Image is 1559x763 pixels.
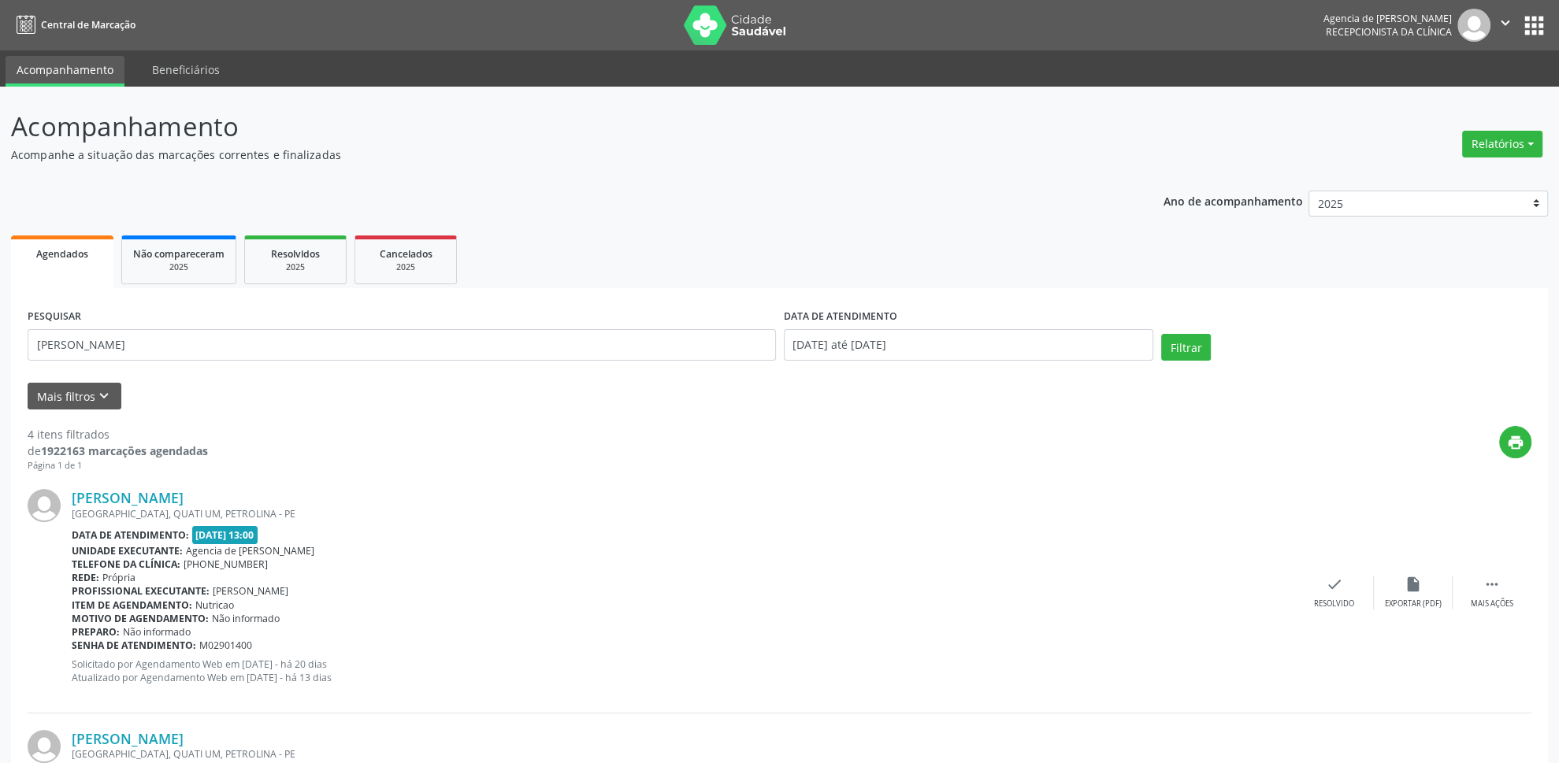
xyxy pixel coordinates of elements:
[271,247,320,261] span: Resolvidos
[11,107,1087,146] p: Acompanhamento
[72,489,184,506] a: [PERSON_NAME]
[1326,25,1452,39] span: Recepcionista da clínica
[141,56,231,83] a: Beneficiários
[1326,576,1343,593] i: check
[72,571,99,584] b: Rede:
[1314,598,1354,609] div: Resolvido
[11,12,135,38] a: Central de Marcação
[184,557,268,571] span: [PHONE_NUMBER]
[28,730,61,763] img: img
[72,584,210,598] b: Profissional executante:
[784,305,897,329] label: DATA DE ATENDIMENTO
[1457,9,1490,42] img: img
[1483,576,1501,593] i: 
[256,261,335,273] div: 2025
[28,459,208,472] div: Página 1 de 1
[72,730,184,747] a: [PERSON_NAME]
[72,544,183,557] b: Unidade executante:
[1462,131,1542,157] button: Relatórios
[199,639,252,652] span: M02901400
[36,247,88,261] span: Agendados
[72,625,120,639] b: Preparo:
[102,571,135,584] span: Própria
[28,383,121,410] button: Mais filtroskeyboard_arrow_down
[186,544,314,557] span: Agencia de [PERSON_NAME]
[1499,426,1531,458] button: print
[1490,9,1520,42] button: 
[95,387,113,405] i: keyboard_arrow_down
[72,528,189,542] b: Data de atendimento:
[366,261,445,273] div: 2025
[192,526,258,544] span: [DATE] 13:00
[41,443,208,458] strong: 1922163 marcações agendadas
[133,261,225,273] div: 2025
[212,612,280,625] span: Não informado
[11,146,1087,163] p: Acompanhe a situação das marcações correntes e finalizadas
[1520,12,1548,39] button: apps
[72,639,196,652] b: Senha de atendimento:
[72,557,180,571] b: Telefone da clínica:
[1471,598,1513,609] div: Mais ações
[1161,334,1211,361] button: Filtrar
[1385,598,1442,609] div: Exportar (PDF)
[72,507,1295,520] div: [GEOGRAPHIC_DATA], QUATI UM, PETROLINA - PE
[1507,434,1524,451] i: print
[6,56,124,87] a: Acompanhamento
[72,747,1295,761] div: [GEOGRAPHIC_DATA], QUATI UM, PETROLINA - PE
[1405,576,1422,593] i: insert_drive_file
[133,247,225,261] span: Não compareceram
[28,489,61,522] img: img
[41,18,135,31] span: Central de Marcação
[72,657,1295,684] p: Solicitado por Agendamento Web em [DATE] - há 20 dias Atualizado por Agendamento Web em [DATE] - ...
[123,625,191,639] span: Não informado
[28,305,81,329] label: PESQUISAR
[1164,191,1303,210] p: Ano de acompanhamento
[213,584,288,598] span: [PERSON_NAME]
[28,443,208,459] div: de
[380,247,432,261] span: Cancelados
[195,598,234,612] span: Nutricao
[1497,14,1514,31] i: 
[72,598,192,612] b: Item de agendamento:
[1323,12,1452,25] div: Agencia de [PERSON_NAME]
[28,329,776,361] input: Nome, código do beneficiário ou CPF
[72,612,209,625] b: Motivo de agendamento:
[28,426,208,443] div: 4 itens filtrados
[784,329,1154,361] input: Selecione um intervalo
